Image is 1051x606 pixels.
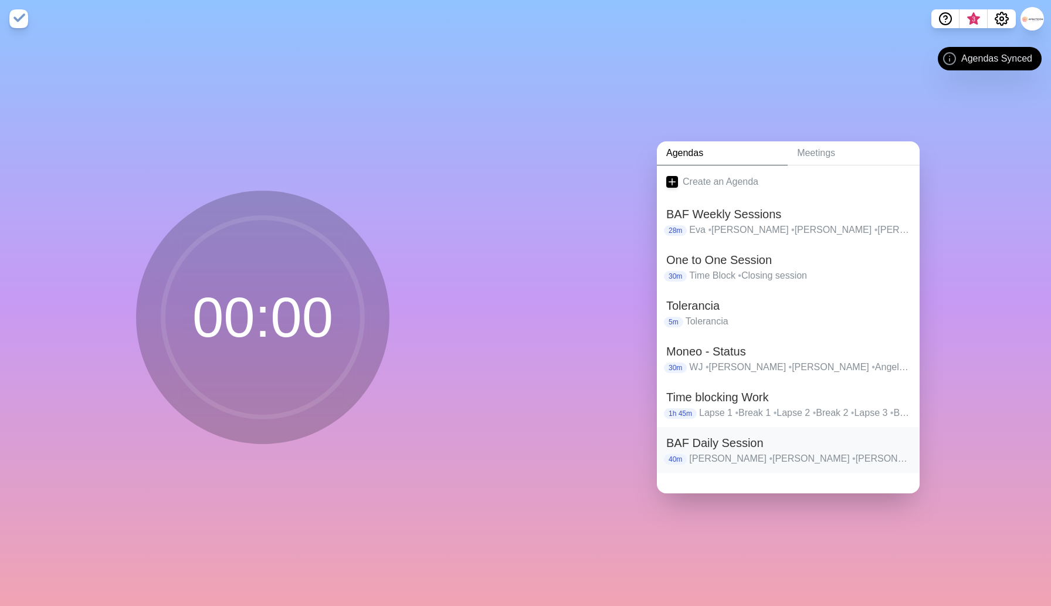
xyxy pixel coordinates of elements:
span: • [851,408,855,418]
p: 40m [664,454,687,465]
a: Create an Agenda [657,165,920,198]
h2: One to One Session [666,251,910,269]
p: 28m [664,225,687,236]
h2: Time blocking Work [666,388,910,406]
h2: BAF Weekly Sessions [666,205,910,223]
p: Eva [PERSON_NAME] [PERSON_NAME] [PERSON_NAME] [PERSON_NAME] [PERSON_NAME] Angel [689,223,910,237]
span: • [872,362,875,372]
p: 5m [664,317,683,327]
p: Time Block Closing session [689,269,910,283]
span: • [791,225,795,235]
span: • [735,408,738,418]
p: Tolerancia [686,314,910,329]
span: 3 [969,15,978,24]
a: Agendas [657,141,788,165]
span: • [738,270,741,280]
span: • [789,362,792,372]
span: • [852,453,856,463]
span: • [813,408,816,418]
button: Help [931,9,960,28]
button: Settings [988,9,1016,28]
p: Lapse 1 Break 1 Lapse 2 Break 2 Lapse 3 Break 3 Lapse 4 last Break [699,406,910,420]
p: 30m [664,271,687,282]
h2: Tolerancia [666,297,910,314]
p: 1h 45m [664,408,697,419]
span: • [706,362,709,372]
span: • [874,225,878,235]
h2: BAF Daily Session [666,434,910,452]
span: Agendas Synced [961,52,1032,66]
p: 30m [664,363,687,373]
button: What’s new [960,9,988,28]
span: • [769,453,772,463]
span: • [708,225,711,235]
img: timeblocks logo [9,9,28,28]
span: • [890,408,894,418]
h2: Moneo - Status [666,343,910,360]
p: WJ [PERSON_NAME] [PERSON_NAME] Angel [PERSON_NAME] [PERSON_NAME] [689,360,910,374]
a: Meetings [788,141,920,165]
p: [PERSON_NAME] [PERSON_NAME] [PERSON_NAME] [PERSON_NAME] Ausubel [PERSON_NAME] [PERSON_NAME] [PERS... [689,452,910,466]
span: • [774,408,777,418]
